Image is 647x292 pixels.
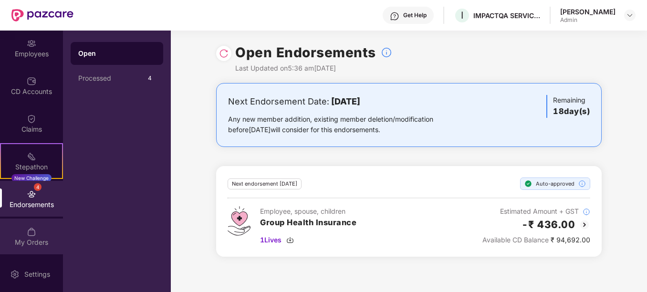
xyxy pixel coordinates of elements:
img: svg+xml;base64,PHN2ZyBpZD0iSGVscC0zMngzMiIgeG1sbnM9Imh0dHA6Ly93d3cudzMub3JnLzIwMDAvc3ZnIiB3aWR0aD... [390,11,399,21]
img: svg+xml;base64,PHN2ZyBpZD0iRG93bmxvYWQtMzJ4MzIiIHhtbG5zPSJodHRwOi8vd3d3LnczLm9yZy8yMDAwL3N2ZyIgd2... [286,236,294,244]
div: Estimated Amount + GST [482,206,590,217]
h3: 18 day(s) [553,105,590,118]
img: svg+xml;base64,PHN2ZyBpZD0iQ2xhaW0iIHhtbG5zPSJodHRwOi8vd3d3LnczLm9yZy8yMDAwL3N2ZyIgd2lkdGg9IjIwIi... [27,114,36,124]
div: Last Updated on 5:36 am[DATE] [235,63,392,73]
img: svg+xml;base64,PHN2ZyBpZD0iSW5mb18tXzMyeDMyIiBkYXRhLW5hbWU9IkluZm8gLSAzMngzMiIgeG1sbnM9Imh0dHA6Ly... [583,208,590,216]
img: svg+xml;base64,PHN2ZyBpZD0iSW5mb18tXzMyeDMyIiBkYXRhLW5hbWU9IkluZm8gLSAzMngzMiIgeG1sbnM9Imh0dHA6Ly... [578,180,586,188]
div: Auto-approved [520,177,590,190]
img: svg+xml;base64,PHN2ZyBpZD0iU3RlcC1Eb25lLTE2eDE2IiB4bWxucz0iaHR0cDovL3d3dy53My5vcmcvMjAwMC9zdmciIH... [524,180,532,188]
img: svg+xml;base64,PHN2ZyBpZD0iQmFjay0yMHgyMCIgeG1sbnM9Imh0dHA6Ly93d3cudzMub3JnLzIwMDAvc3ZnIiB3aWR0aD... [579,219,590,230]
img: svg+xml;base64,PHN2ZyBpZD0iRW5kb3JzZW1lbnRzIiB4bWxucz0iaHR0cDovL3d3dy53My5vcmcvMjAwMC9zdmciIHdpZH... [27,189,36,199]
div: Get Help [403,11,427,19]
img: svg+xml;base64,PHN2ZyBpZD0iRHJvcGRvd24tMzJ4MzIiIHhtbG5zPSJodHRwOi8vd3d3LnczLm9yZy8yMDAwL3N2ZyIgd2... [626,11,634,19]
div: Next endorsement [DATE] [228,178,302,189]
div: Admin [560,16,616,24]
img: New Pazcare Logo [11,9,73,21]
h2: -₹ 436.00 [522,217,575,232]
img: svg+xml;base64,PHN2ZyBpZD0iSW5mb18tXzMyeDMyIiBkYXRhLW5hbWU9IkluZm8gLSAzMngzMiIgeG1sbnM9Imh0dHA6Ly... [381,47,392,58]
img: svg+xml;base64,PHN2ZyBpZD0iUmVsb2FkLTMyeDMyIiB4bWxucz0iaHR0cDovL3d3dy53My5vcmcvMjAwMC9zdmciIHdpZH... [219,49,229,58]
h1: Open Endorsements [235,42,376,63]
div: Employee, spouse, children [260,206,356,217]
div: 4 [34,183,42,191]
img: svg+xml;base64,PHN2ZyBpZD0iQ0RfQWNjb3VudHMiIGRhdGEtbmFtZT0iQ0QgQWNjb3VudHMiIHhtbG5zPSJodHRwOi8vd3... [27,76,36,86]
div: 4 [144,73,156,84]
div: Any new member addition, existing member deletion/modification before [DATE] will consider for th... [228,114,463,135]
div: [PERSON_NAME] [560,7,616,16]
img: svg+xml;base64,PHN2ZyB4bWxucz0iaHR0cDovL3d3dy53My5vcmcvMjAwMC9zdmciIHdpZHRoPSIyMSIgaGVpZ2h0PSIyMC... [27,152,36,161]
div: IMPACTQA SERVICES PRIVATE LIMITED [473,11,540,20]
div: Open [78,49,156,58]
div: Remaining [546,95,590,118]
span: Available CD Balance [482,236,549,244]
div: Next Endorsement Date: [228,95,463,108]
span: I [461,10,463,21]
div: Settings [21,270,53,279]
span: 1 Lives [260,235,282,245]
img: svg+xml;base64,PHN2ZyBpZD0iU2V0dGluZy0yMHgyMCIgeG1sbnM9Imh0dHA6Ly93d3cudzMub3JnLzIwMDAvc3ZnIiB3aW... [10,270,20,279]
div: Stepathon [1,162,62,172]
img: svg+xml;base64,PHN2ZyB4bWxucz0iaHR0cDovL3d3dy53My5vcmcvMjAwMC9zdmciIHdpZHRoPSI0Ny43MTQiIGhlaWdodD... [228,206,250,236]
img: svg+xml;base64,PHN2ZyBpZD0iTXlfT3JkZXJzIiBkYXRhLW5hbWU9Ik15IE9yZGVycyIgeG1sbnM9Imh0dHA6Ly93d3cudz... [27,227,36,237]
b: [DATE] [331,96,360,106]
div: ₹ 94,692.00 [482,235,590,245]
div: Processed [78,74,144,82]
img: svg+xml;base64,PHN2ZyBpZD0iRW1wbG95ZWVzIiB4bWxucz0iaHR0cDovL3d3dy53My5vcmcvMjAwMC9zdmciIHdpZHRoPS... [27,39,36,48]
h3: Group Health Insurance [260,217,356,229]
div: New Challenge [11,174,52,182]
